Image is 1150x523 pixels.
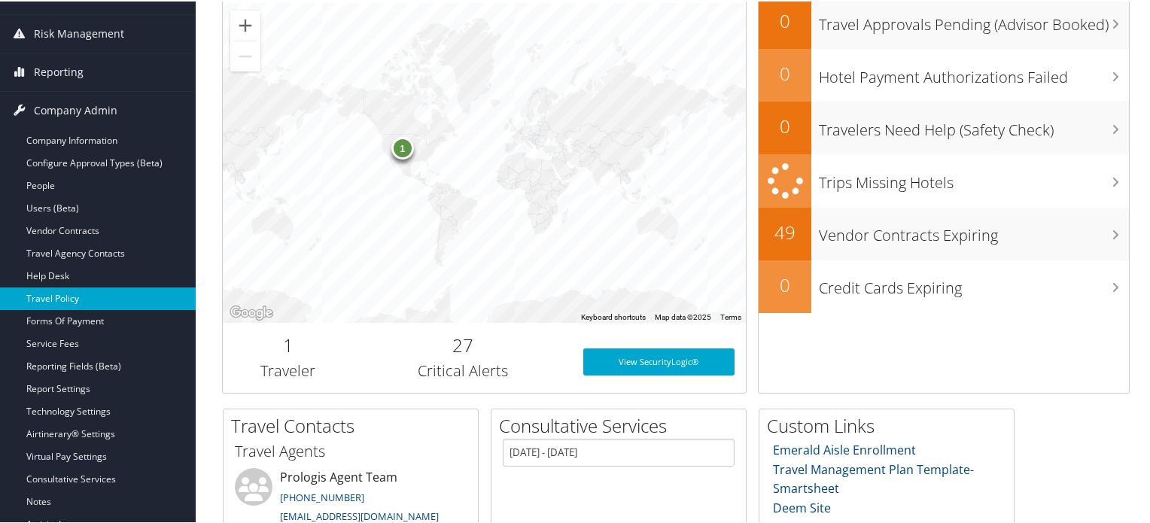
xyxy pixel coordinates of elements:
a: 0Travelers Need Help (Safety Check) [759,100,1129,153]
h2: Custom Links [767,412,1014,437]
span: Company Admin [34,90,117,128]
div: 1 [391,135,413,158]
h2: 49 [759,218,811,244]
h2: 0 [759,59,811,85]
h3: Travel Agents [235,439,467,461]
h3: Travelers Need Help (Safety Check) [819,111,1129,139]
h3: Traveler [234,359,342,380]
span: Reporting [34,52,84,90]
a: View SecurityLogic® [583,347,735,374]
a: Open this area in Google Maps (opens a new window) [227,302,276,321]
a: Terms (opens in new tab) [720,312,741,320]
a: [PHONE_NUMBER] [280,489,364,503]
button: Zoom out [230,40,260,70]
button: Zoom in [230,9,260,39]
img: Google [227,302,276,321]
h3: Vendor Contracts Expiring [819,216,1129,245]
a: 0Credit Cards Expiring [759,259,1129,312]
a: Trips Missing Hotels [759,153,1129,206]
h2: 27 [365,331,561,357]
h3: Critical Alerts [365,359,561,380]
a: 0Hotel Payment Authorizations Failed [759,47,1129,100]
h2: 0 [759,112,811,138]
h3: Travel Approvals Pending (Advisor Booked) [819,5,1129,34]
a: [EMAIL_ADDRESS][DOMAIN_NAME] [280,508,439,521]
h2: Consultative Services [499,412,746,437]
a: Emerald Aisle Enrollment [773,440,916,457]
h3: Credit Cards Expiring [819,269,1129,297]
a: Deem Site [773,498,831,515]
h2: 0 [759,271,811,296]
h3: Hotel Payment Authorizations Failed [819,58,1129,87]
a: Travel Management Plan Template- Smartsheet [773,460,974,496]
button: Keyboard shortcuts [581,311,646,321]
span: Map data ©2025 [655,312,711,320]
h2: 0 [759,7,811,32]
h2: 1 [234,331,342,357]
h3: Trips Missing Hotels [819,163,1129,192]
a: 49Vendor Contracts Expiring [759,206,1129,259]
h2: Travel Contacts [231,412,478,437]
span: Risk Management [34,14,124,51]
